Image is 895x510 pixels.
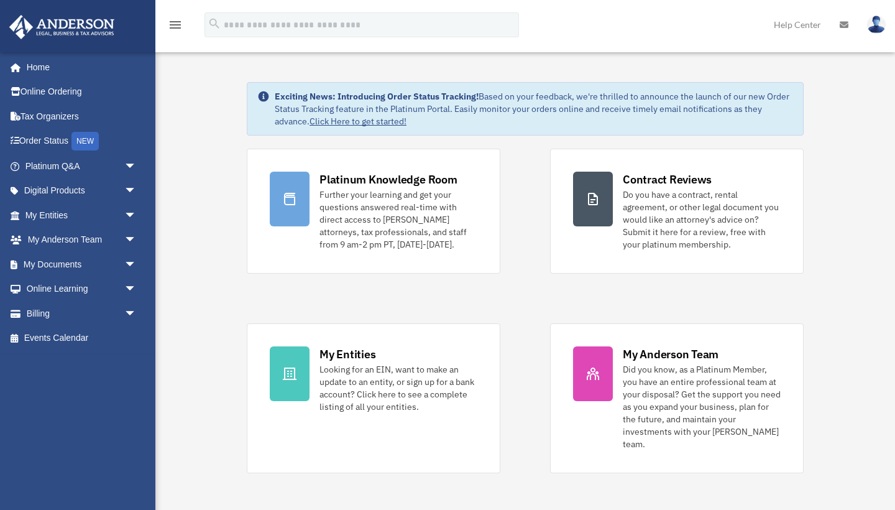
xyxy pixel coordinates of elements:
a: My Anderson Team Did you know, as a Platinum Member, you have an entire professional team at your... [550,323,804,473]
a: Platinum Q&Aarrow_drop_down [9,154,155,178]
a: Online Learningarrow_drop_down [9,277,155,302]
div: Looking for an EIN, want to make an update to an entity, or sign up for a bank account? Click her... [319,363,477,413]
span: arrow_drop_down [124,277,149,302]
a: Tax Organizers [9,104,155,129]
a: Home [9,55,149,80]
a: Contract Reviews Do you have a contract, rental agreement, or other legal document you would like... [550,149,804,274]
a: Order StatusNEW [9,129,155,154]
strong: Exciting News: Introducing Order Status Tracking! [275,91,479,102]
i: search [208,17,221,30]
a: menu [168,22,183,32]
div: My Anderson Team [623,346,718,362]
img: Anderson Advisors Platinum Portal [6,15,118,39]
div: Based on your feedback, we're thrilled to announce the launch of our new Order Status Tracking fe... [275,90,793,127]
img: User Pic [867,16,886,34]
a: Click Here to get started! [310,116,406,127]
span: arrow_drop_down [124,178,149,204]
a: My Documentsarrow_drop_down [9,252,155,277]
a: Platinum Knowledge Room Further your learning and get your questions answered real-time with dire... [247,149,500,274]
div: Do you have a contract, rental agreement, or other legal document you would like an attorney's ad... [623,188,781,251]
div: Further your learning and get your questions answered real-time with direct access to [PERSON_NAM... [319,188,477,251]
a: My Anderson Teamarrow_drop_down [9,228,155,253]
a: My Entities Looking for an EIN, want to make an update to an entity, or sign up for a bank accoun... [247,323,500,473]
a: Events Calendar [9,326,155,351]
span: arrow_drop_down [124,228,149,253]
div: My Entities [319,346,375,362]
span: arrow_drop_down [124,301,149,327]
a: Billingarrow_drop_down [9,301,155,326]
div: NEW [71,132,99,151]
div: Did you know, as a Platinum Member, you have an entire professional team at your disposal? Get th... [623,363,781,450]
span: arrow_drop_down [124,154,149,179]
a: My Entitiesarrow_drop_down [9,203,155,228]
a: Digital Productsarrow_drop_down [9,178,155,203]
a: Online Ordering [9,80,155,104]
div: Platinum Knowledge Room [319,172,457,187]
span: arrow_drop_down [124,252,149,277]
div: Contract Reviews [623,172,712,187]
i: menu [168,17,183,32]
span: arrow_drop_down [124,203,149,228]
